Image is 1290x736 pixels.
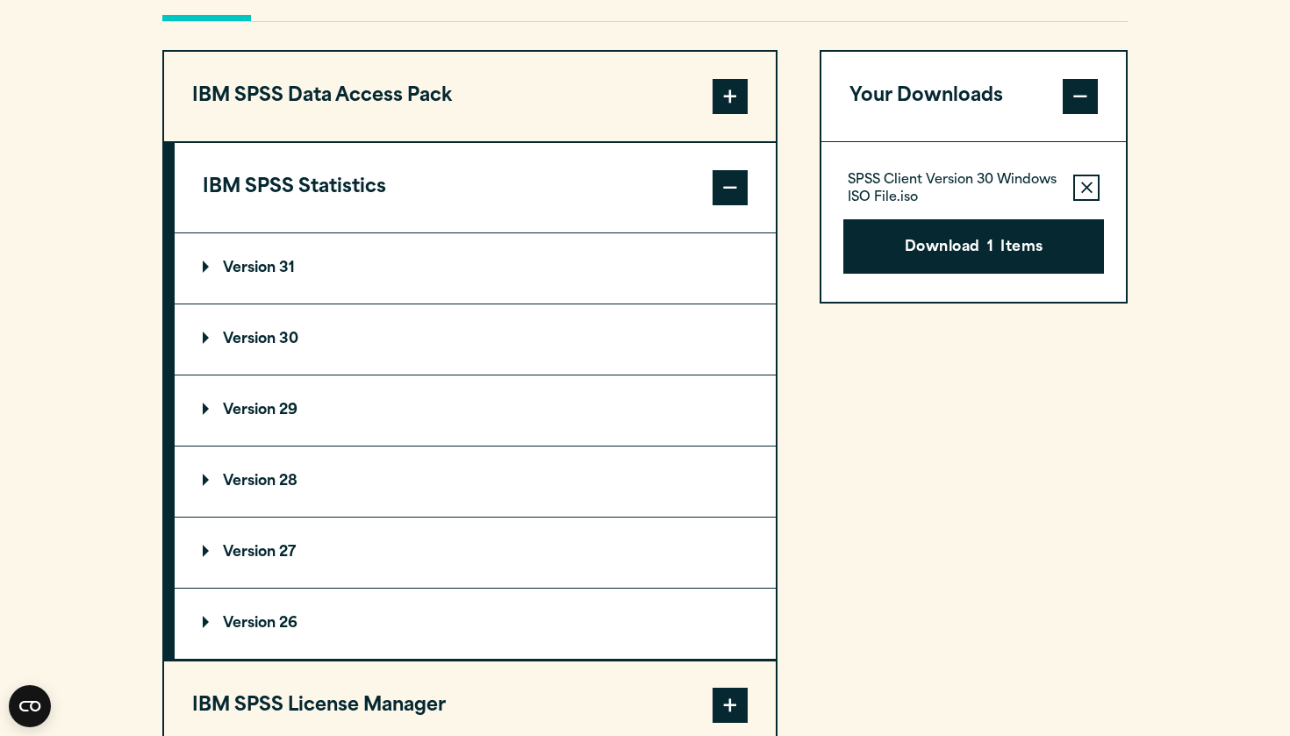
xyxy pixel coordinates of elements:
[175,304,776,375] summary: Version 30
[203,261,295,275] p: Version 31
[203,617,297,631] p: Version 26
[175,232,776,660] div: IBM SPSS Statistics
[848,172,1059,207] p: SPSS Client Version 30 Windows ISO File.iso
[175,143,776,232] button: IBM SPSS Statistics
[203,546,296,560] p: Version 27
[203,332,298,347] p: Version 30
[987,237,993,260] span: 1
[164,52,776,141] button: IBM SPSS Data Access Pack
[203,475,297,489] p: Version 28
[175,518,776,588] summary: Version 27
[821,141,1126,302] div: Your Downloads
[175,233,776,304] summary: Version 31
[175,375,776,446] summary: Version 29
[175,589,776,659] summary: Version 26
[843,219,1104,274] button: Download1Items
[9,685,51,727] button: Open CMP widget
[821,52,1126,141] button: Your Downloads
[175,447,776,517] summary: Version 28
[203,404,297,418] p: Version 29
